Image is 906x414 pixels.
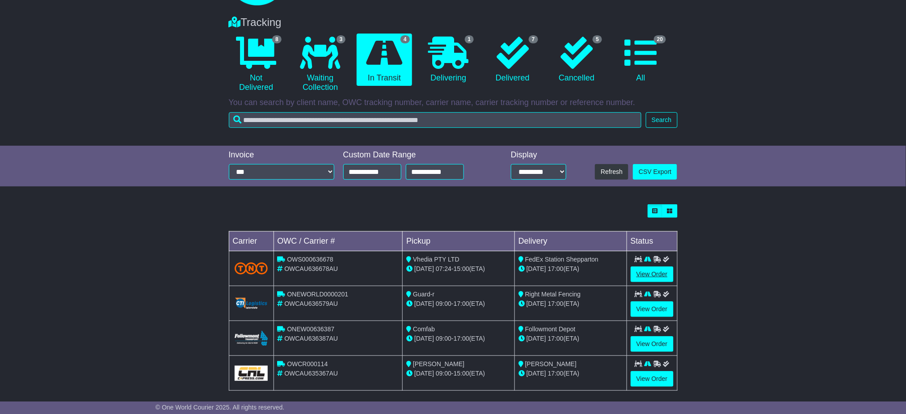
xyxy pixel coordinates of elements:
span: Followmont Depot [525,325,576,333]
span: 17:00 [548,300,564,307]
div: (ETA) [518,369,623,378]
a: 7 Delivered [485,34,540,86]
span: [DATE] [414,370,434,377]
span: [PERSON_NAME] [413,360,464,368]
div: (ETA) [518,264,623,274]
span: OWCAU636579AU [284,300,338,307]
a: View Order [631,371,674,387]
span: OWCAU636678AU [284,265,338,272]
span: 17:00 [454,335,469,342]
a: 5 Cancelled [549,34,604,86]
span: OWCR000114 [287,360,328,368]
span: [DATE] [414,265,434,272]
td: Pickup [403,232,515,251]
div: Custom Date Range [343,150,487,160]
span: 17:00 [454,300,469,307]
a: View Order [631,301,674,317]
span: FedEx Station Shepparton [525,256,598,263]
span: 07:24 [436,265,451,272]
td: OWC / Carrier # [274,232,403,251]
td: Status [627,232,677,251]
span: 09:00 [436,370,451,377]
a: 1 Delivering [421,34,476,86]
span: 09:00 [436,335,451,342]
img: Followmont_Transport.png [235,331,268,346]
div: (ETA) [518,299,623,308]
a: 8 Not Delivered [229,34,284,96]
button: Search [646,112,677,128]
div: Tracking [224,16,682,29]
span: [DATE] [527,370,546,377]
img: GetCarrierServiceLogo [235,366,268,381]
span: 8 [272,35,282,43]
span: [DATE] [414,335,434,342]
span: 15:00 [454,370,469,377]
div: - (ETA) [406,369,511,378]
span: © One World Courier 2025. All rights reserved. [156,404,285,411]
span: OWCAU635367AU [284,370,338,377]
span: ONEWORLD0000201 [287,291,348,298]
span: Comfab [413,325,435,333]
span: [DATE] [527,300,546,307]
span: OWCAU636387AU [284,335,338,342]
button: Refresh [595,164,628,180]
span: [DATE] [527,265,546,272]
span: 4 [400,35,410,43]
span: 3 [337,35,346,43]
span: [DATE] [527,335,546,342]
div: - (ETA) [406,264,511,274]
span: 15:00 [454,265,469,272]
a: 20 All [613,34,668,86]
div: - (ETA) [406,299,511,308]
a: View Order [631,266,674,282]
td: Delivery [514,232,627,251]
a: CSV Export [633,164,677,180]
span: Guard-r [413,291,434,298]
span: Vhedia PTY LTD [413,256,459,263]
span: OWS000636678 [287,256,333,263]
span: 7 [529,35,538,43]
img: GetCarrierServiceLogo [235,298,268,308]
a: View Order [631,336,674,352]
span: 17:00 [548,265,564,272]
div: Display [511,150,566,160]
span: 17:00 [548,370,564,377]
div: (ETA) [518,334,623,343]
span: Right Metal Fencing [525,291,581,298]
p: You can search by client name, OWC tracking number, carrier name, carrier tracking number or refe... [229,98,678,108]
span: 17:00 [548,335,564,342]
a: 4 In Transit [357,34,412,86]
a: 3 Waiting Collection [293,34,348,96]
span: ONEW00636387 [287,325,334,333]
span: [PERSON_NAME] [525,360,577,368]
span: 5 [593,35,602,43]
td: Carrier [229,232,274,251]
span: 1 [465,35,474,43]
div: Invoice [229,150,334,160]
div: - (ETA) [406,334,511,343]
span: [DATE] [414,300,434,307]
img: TNT_Domestic.png [235,262,268,275]
span: 09:00 [436,300,451,307]
span: 20 [654,35,666,43]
